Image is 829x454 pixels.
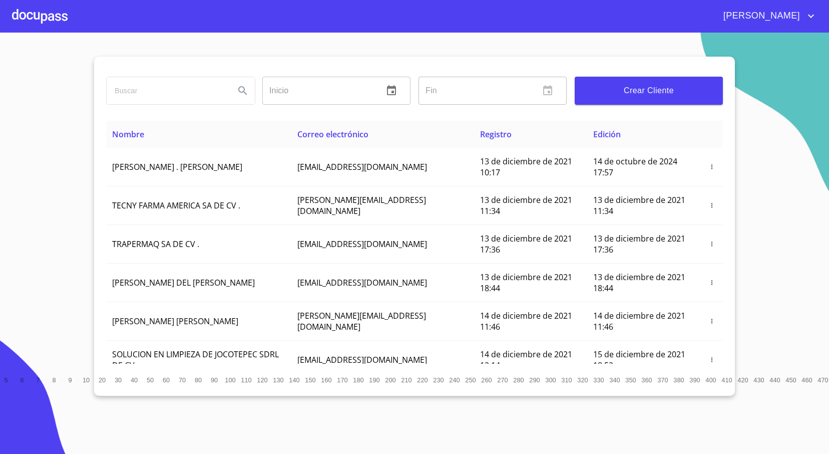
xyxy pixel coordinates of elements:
[465,376,476,384] span: 250
[163,376,170,384] span: 60
[657,376,668,384] span: 370
[591,372,607,388] button: 330
[716,8,817,24] button: account of current user
[559,372,575,388] button: 310
[673,376,684,384] span: 380
[222,372,238,388] button: 100
[321,376,331,384] span: 160
[78,372,94,388] button: 10
[593,349,685,371] span: 15 de diciembre de 2021 18:52
[297,129,368,140] span: Correo electrónico
[607,372,623,388] button: 340
[561,376,572,384] span: 310
[687,372,703,388] button: 390
[719,372,735,388] button: 410
[174,372,190,388] button: 70
[195,376,202,384] span: 80
[433,376,444,384] span: 230
[431,372,447,388] button: 230
[817,376,828,384] span: 470
[481,376,492,384] span: 260
[297,277,427,288] span: [EMAIL_ADDRESS][DOMAIN_NAME]
[14,372,30,388] button: 6
[689,376,700,384] span: 390
[350,372,366,388] button: 180
[302,372,318,388] button: 150
[142,372,158,388] button: 50
[401,376,411,384] span: 210
[769,376,780,384] span: 440
[575,372,591,388] button: 320
[671,372,687,388] button: 380
[639,372,655,388] button: 360
[593,156,677,178] span: 14 de octubre de 2024 17:57
[527,372,543,388] button: 290
[289,376,299,384] span: 140
[447,372,463,388] button: 240
[297,354,427,365] span: [EMAIL_ADDRESS][DOMAIN_NAME]
[366,372,382,388] button: 190
[529,376,540,384] span: 290
[593,310,685,332] span: 14 de diciembre de 2021 11:46
[625,376,636,384] span: 350
[126,372,142,388] button: 40
[575,77,723,105] button: Crear Cliente
[511,372,527,388] button: 280
[480,129,512,140] span: Registro
[449,376,460,384] span: 240
[463,372,479,388] button: 250
[735,372,751,388] button: 420
[297,194,426,216] span: [PERSON_NAME][EMAIL_ADDRESS][DOMAIN_NAME]
[107,77,227,104] input: search
[257,376,267,384] span: 120
[751,372,767,388] button: 430
[254,372,270,388] button: 120
[112,129,144,140] span: Nombre
[131,376,138,384] span: 40
[52,376,56,384] span: 8
[593,233,685,255] span: 13 de diciembre de 2021 17:36
[655,372,671,388] button: 370
[110,372,126,388] button: 30
[382,372,398,388] button: 200
[593,376,604,384] span: 330
[112,200,240,211] span: TECNY FARMA AMERICA SA DE CV .
[480,156,572,178] span: 13 de diciembre de 2021 10:17
[297,239,427,250] span: [EMAIL_ADDRESS][DOMAIN_NAME]
[414,372,431,388] button: 220
[115,376,122,384] span: 30
[30,372,46,388] button: 7
[716,8,805,24] span: [PERSON_NAME]
[36,376,40,384] span: 7
[179,376,186,384] span: 70
[190,372,206,388] button: 80
[238,372,254,388] button: 110
[297,161,427,172] span: [EMAIL_ADDRESS][DOMAIN_NAME]
[305,376,315,384] span: 150
[99,376,106,384] span: 20
[94,372,110,388] button: 20
[641,376,652,384] span: 360
[799,372,815,388] button: 460
[417,376,428,384] span: 220
[703,372,719,388] button: 400
[737,376,748,384] span: 420
[609,376,620,384] span: 340
[62,372,78,388] button: 9
[297,310,426,332] span: [PERSON_NAME][EMAIL_ADDRESS][DOMAIN_NAME]
[68,376,72,384] span: 9
[83,376,90,384] span: 10
[241,376,251,384] span: 110
[783,372,799,388] button: 450
[497,376,508,384] span: 270
[369,376,379,384] span: 190
[231,79,255,103] button: Search
[785,376,796,384] span: 450
[545,376,556,384] span: 300
[353,376,363,384] span: 180
[513,376,524,384] span: 280
[543,372,559,388] button: 300
[480,194,572,216] span: 13 de diciembre de 2021 11:34
[480,272,572,294] span: 13 de diciembre de 2021 18:44
[495,372,511,388] button: 270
